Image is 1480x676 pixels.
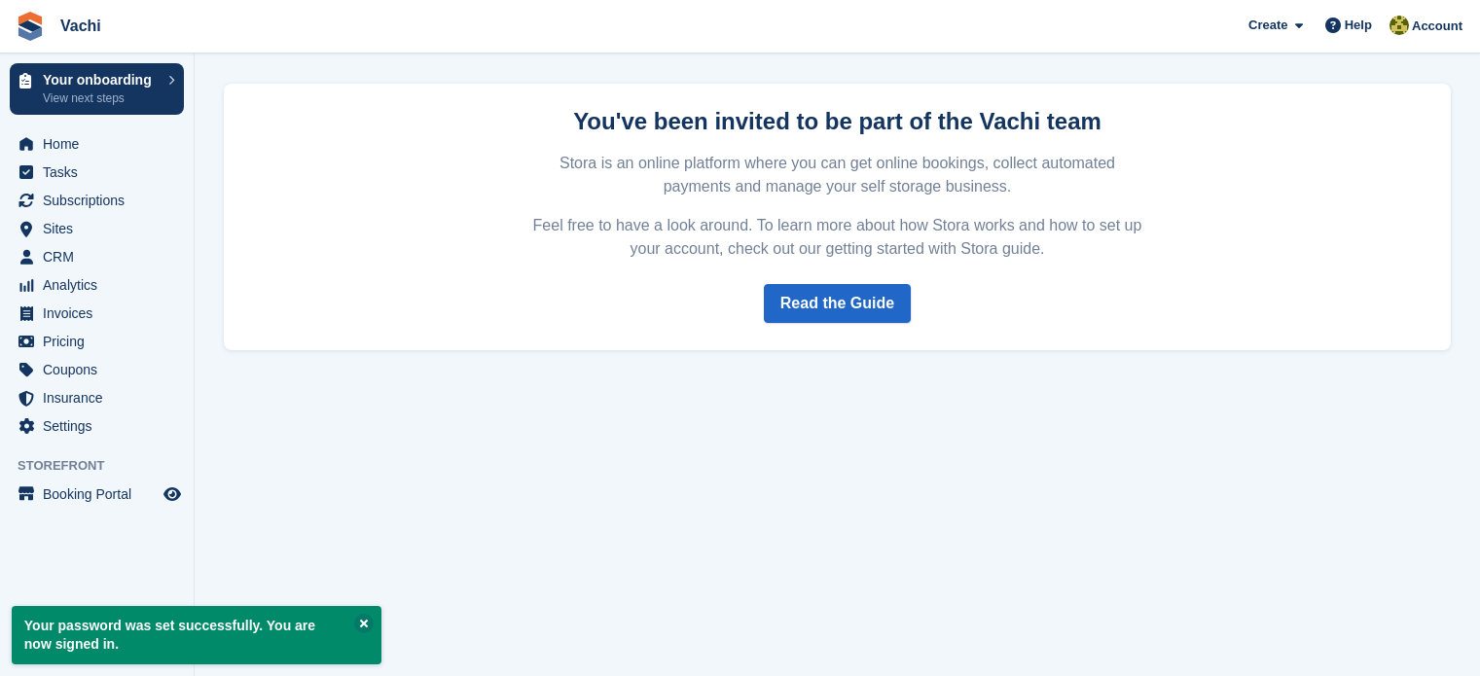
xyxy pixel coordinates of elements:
[530,152,1145,198] p: Stora is an online platform where you can get online bookings, collect automated payments and man...
[43,328,160,355] span: Pricing
[43,89,159,107] p: View next steps
[10,271,184,299] a: menu
[43,130,160,158] span: Home
[1412,17,1462,36] span: Account
[1390,16,1409,35] img: Accounting
[43,412,160,440] span: Settings
[18,456,194,476] span: Storefront
[10,63,184,115] a: Your onboarding View next steps
[10,328,184,355] a: menu
[43,271,160,299] span: Analytics
[12,606,381,664] p: Your password was set successfully. You are now signed in.
[43,243,160,270] span: CRM
[43,480,160,508] span: Booking Portal
[161,482,184,506] a: Preview store
[43,215,160,242] span: Sites
[1345,16,1372,35] span: Help
[10,356,184,383] a: menu
[10,480,184,508] a: menu
[573,108,1101,134] strong: You've been invited to be part of the Vachi team
[1248,16,1287,35] span: Create
[43,384,160,411] span: Insurance
[10,215,184,242] a: menu
[10,187,184,214] a: menu
[43,300,160,327] span: Invoices
[10,159,184,186] a: menu
[43,159,160,186] span: Tasks
[10,243,184,270] a: menu
[764,284,911,323] a: Read the Guide
[43,356,160,383] span: Coupons
[10,384,184,411] a: menu
[10,130,184,158] a: menu
[53,10,109,42] a: Vachi
[43,73,159,87] p: Your onboarding
[530,214,1145,261] p: Feel free to have a look around. To learn more about how Stora works and how to set up your accou...
[10,300,184,327] a: menu
[10,412,184,440] a: menu
[16,12,45,41] img: stora-icon-8386f47178a22dfd0bd8f6a31ec36ba5ce8667c1dd55bd0f319d3a0aa187defe.svg
[43,187,160,214] span: Subscriptions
